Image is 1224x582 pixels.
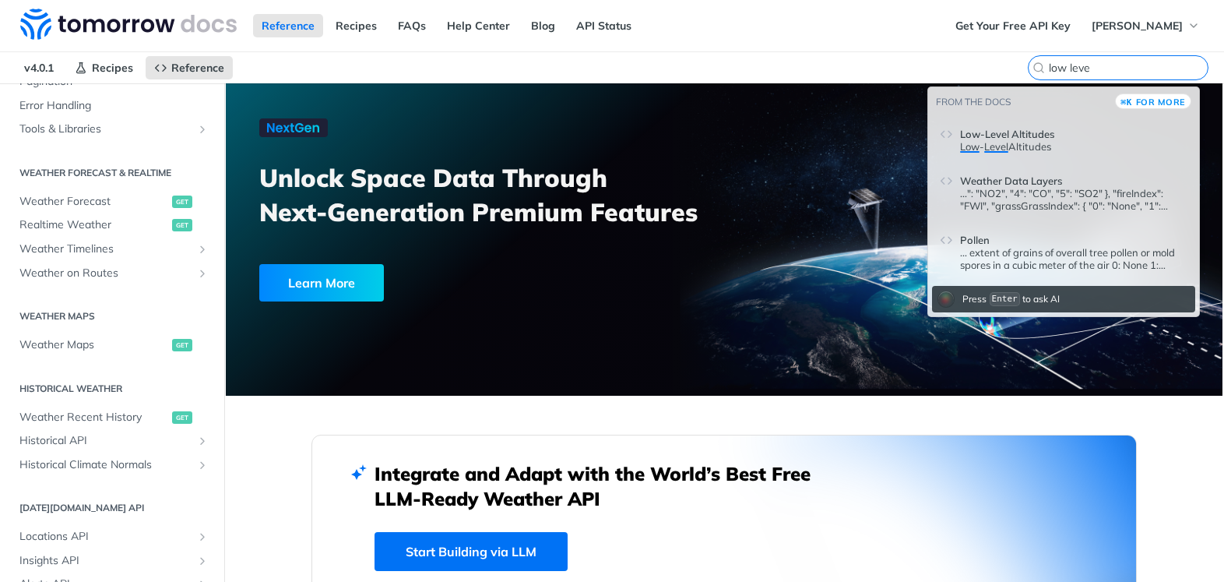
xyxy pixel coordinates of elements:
[932,220,1195,278] a: Pollen... extent of grains of overall tree pollen or mold spores in a cubic meter of the air 0: N...
[1092,19,1183,33] span: [PERSON_NAME]
[172,196,192,208] span: get
[1115,93,1191,109] button: ⌘Kfor more
[19,217,168,233] span: Realtime Weather
[172,339,192,351] span: get
[196,531,209,543] button: Show subpages for Locations API
[259,160,741,229] h3: Unlock Space Data Through Next-Generation Premium Features
[438,14,519,37] a: Help Center
[19,410,168,425] span: Weather Recent History
[568,14,640,37] a: API Status
[171,61,224,75] span: Reference
[12,118,213,141] a: Tools & LibrariesShow subpages for Tools & Libraries
[12,406,213,429] a: Weather Recent Historyget
[16,56,62,79] span: v4.0.1
[19,266,192,281] span: Weather on Routes
[960,246,1187,271] div: Pollen
[92,61,133,75] span: Recipes
[66,56,142,79] a: Recipes
[12,190,213,213] a: Weather Forecastget
[12,213,213,237] a: Realtime Weatherget
[960,140,980,153] span: Low
[960,228,1187,246] header: Pollen
[172,411,192,424] span: get
[932,161,1195,219] a: Weather Data Layers...": "NO2", "4": "CO", "5": "SO2" }, "fireIndex": "FWI", "grassGrassIndex": {...
[12,238,213,261] a: Weather TimelinesShow subpages for Weather Timelines
[960,246,1187,271] p: ... extent of grains of overall tree pollen or mold spores in a cubic meter of the air 0: None 1:...
[19,529,192,545] span: Locations API
[12,525,213,548] a: Locations APIShow subpages for Locations API
[19,242,192,257] span: Weather Timelines
[984,140,1008,153] span: Level
[259,264,645,302] a: Learn More
[958,287,1064,311] div: Press to ask AI
[146,56,233,79] a: Reference
[19,553,192,569] span: Insights API
[253,14,323,37] a: Reference
[375,532,568,571] a: Start Building via LLM
[259,118,328,137] img: NextGen
[19,433,192,449] span: Historical API
[19,98,209,114] span: Error Handling
[12,501,213,515] h2: [DATE][DOMAIN_NAME] API
[960,140,1187,153] p: - Altitudes
[960,187,1187,212] p: ...": "NO2", "4": "CO", "5": "SO2" }, "fireIndex": "FWI", "grassGrassIndex": { "0": "None", "1": ...
[389,14,434,37] a: FAQs
[960,168,1187,187] header: Weather Data Layers
[960,234,990,246] span: Pollen
[12,453,213,477] a: Historical Climate NormalsShow subpages for Historical Climate Normals
[375,461,834,511] h2: Integrate and Adapt with the World’s Best Free LLM-Ready Weather API
[196,267,209,280] button: Show subpages for Weather on Routes
[522,14,564,37] a: Blog
[1083,14,1208,37] button: [PERSON_NAME]
[19,337,168,353] span: Weather Maps
[172,219,192,231] span: get
[1120,94,1132,110] kbd: ⌘K
[12,94,213,118] a: Error Handling
[960,140,1187,153] div: Low-Level Altitudes
[932,115,1195,160] a: Low-Level AltitudesLow-LevelAltitudes
[12,549,213,573] a: Insights APIShow subpages for Insights API
[960,187,1187,212] div: Weather Data Layers
[19,457,192,473] span: Historical Climate Normals
[196,243,209,256] button: Show subpages for Weather Timelines
[196,435,209,447] button: Show subpages for Historical API
[1136,97,1186,108] span: for more
[960,175,1062,187] span: Weather Data Layers
[20,9,237,40] img: Tomorrow.io Weather API Docs
[12,429,213,453] a: Historical APIShow subpages for Historical API
[19,122,192,137] span: Tools & Libraries
[196,123,209,136] button: Show subpages for Tools & Libraries
[12,333,213,357] a: Weather Mapsget
[196,555,209,567] button: Show subpages for Insights API
[12,262,213,285] a: Weather on RoutesShow subpages for Weather on Routes
[947,14,1079,37] a: Get Your Free API Key
[12,166,213,180] h2: Weather Forecast & realtime
[12,382,213,396] h2: Historical Weather
[19,194,168,210] span: Weather Forecast
[1032,62,1045,74] svg: Search
[259,264,384,302] div: Learn More
[327,14,385,37] a: Recipes
[12,309,213,323] h2: Weather Maps
[990,292,1020,305] kbd: Enter
[1049,61,1208,75] input: Search
[196,459,209,471] button: Show subpages for Historical Climate Normals
[960,122,1187,140] header: Low-Level Altitudes
[936,96,1011,108] span: From the docs
[960,128,1054,140] span: Low-Level Altitudes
